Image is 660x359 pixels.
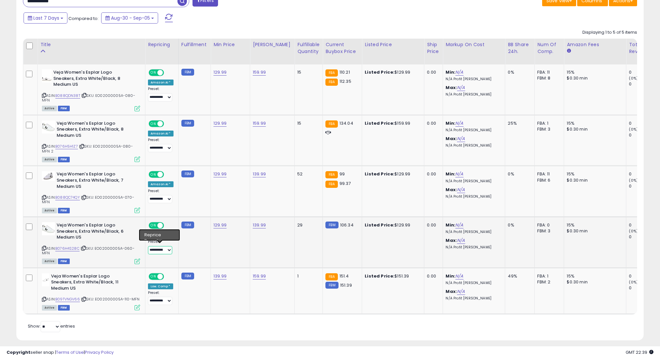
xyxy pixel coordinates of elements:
[582,29,637,36] div: Displaying 1 to 5 of 5 items
[567,222,621,228] div: 15%
[325,41,359,55] div: Current Buybox Price
[148,232,173,238] div: Low. Comp *
[365,171,419,177] div: $129.99
[325,282,338,289] small: FBM
[325,69,338,77] small: FBA
[446,288,457,295] b: Max:
[148,240,174,254] div: Preset:
[213,69,227,76] a: 129.99
[57,120,136,140] b: Veja Women's Esplar Logo Sneakers, Extra White/Black, 8 Medium US
[446,69,455,75] b: Min:
[629,171,655,177] div: 0
[629,69,655,75] div: 0
[446,194,500,199] p: N/A Profit [PERSON_NAME]
[42,208,57,213] span: All listings currently available for purchase on Amazon
[537,41,561,55] div: Num of Comp.
[365,222,419,228] div: $129.99
[149,274,157,279] span: ON
[455,171,463,177] a: N/A
[55,144,78,149] a: B076H5H1Z7
[148,283,173,289] div: Low. Comp *
[365,273,419,279] div: $151.39
[537,69,559,75] div: FBA: 11
[325,120,338,128] small: FBA
[567,120,621,126] div: 15%
[55,296,80,302] a: B09TVNGV66
[55,195,80,200] a: B088QC74QY
[537,171,559,177] div: FBA: 11
[81,296,139,302] span: | SKU: EO02000005A-110-MFN
[339,180,351,187] span: 99.37
[567,48,571,54] small: Amazon Fees.
[325,222,338,228] small: FBM
[455,120,463,127] a: N/A
[7,349,30,355] strong: Copyright
[446,143,500,148] p: N/A Profit [PERSON_NAME]
[446,171,455,177] b: Min:
[427,273,438,279] div: 0.00
[58,157,70,162] span: FBM
[181,222,194,228] small: FBM
[149,121,157,126] span: ON
[508,120,529,126] div: 25%
[567,273,621,279] div: 15%
[148,181,174,187] div: Amazon AI *
[181,171,194,177] small: FBM
[57,222,136,242] b: Veja Women's Esplar Logo Sneakers, Extra White/Black, 6 Medium US
[446,92,500,97] p: N/A Profit [PERSON_NAME]
[148,189,174,204] div: Preset:
[446,237,457,243] b: Max:
[42,273,140,310] div: ASIN:
[446,187,457,193] b: Max:
[340,222,354,228] span: 106.34
[213,41,247,48] div: Min Price
[42,222,140,263] div: ASIN:
[42,120,55,134] img: 31mtMxl6LLL._SL40_.jpg
[163,223,174,228] span: OFF
[365,69,394,75] b: Listed Price:
[42,171,140,212] div: ASIN:
[567,177,621,183] div: $0.30 min
[42,93,135,103] span: | SKU: EO02000005A-080-MFN
[253,171,266,177] a: 139.99
[325,79,338,86] small: FBA
[148,87,174,101] div: Preset:
[148,138,174,153] div: Preset:
[567,69,621,75] div: 15%
[181,69,194,76] small: FBM
[365,120,394,126] b: Listed Price:
[163,172,174,177] span: OFF
[626,349,653,355] span: 2025-09-13 22:39 GMT
[297,69,318,75] div: 15
[68,15,99,22] span: Compared to:
[365,69,419,75] div: $129.99
[148,291,174,305] div: Preset:
[325,273,338,280] small: FBA
[325,181,338,188] small: FBA
[58,259,70,264] span: FBM
[537,228,559,234] div: FBM: 3
[42,106,57,111] span: All listings currently available for purchase on Amazon
[55,246,80,251] a: B076H4S28C
[181,273,194,279] small: FBM
[567,228,621,234] div: $0.30 min
[24,12,67,24] button: Last 7 Days
[446,296,500,301] p: N/A Profit [PERSON_NAME]
[339,69,350,75] span: 110.21
[508,273,529,279] div: 49%
[28,323,75,329] span: Show: entries
[629,41,653,55] div: Total Rev.
[42,144,133,153] span: | SKU: EO02000005A-080-MFN 2
[297,120,318,126] div: 15
[213,120,227,127] a: 129.99
[42,157,57,162] span: All listings currently available for purchase on Amazon
[253,120,266,127] a: 159.99
[567,41,623,48] div: Amazon Fees
[33,15,59,21] span: Last 7 Days
[457,237,465,244] a: N/A
[213,171,227,177] a: 129.99
[567,126,621,132] div: $0.30 min
[629,279,638,285] small: (0%)
[457,135,465,142] a: N/A
[58,106,70,111] span: FBM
